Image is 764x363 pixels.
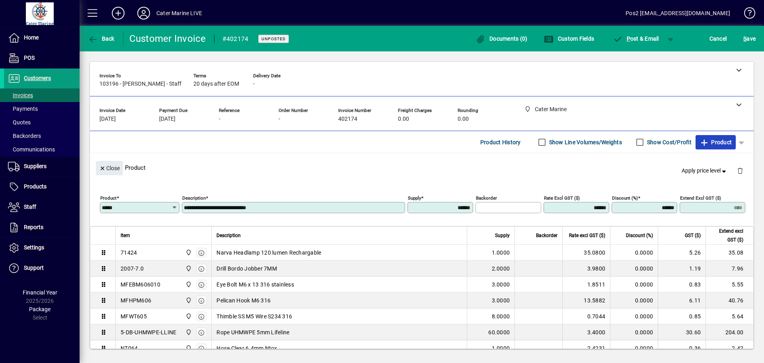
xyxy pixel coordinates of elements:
span: Apply price level [682,167,728,175]
span: Hose Clear 6.4mm Ntox [216,344,277,352]
div: #402174 [222,33,249,45]
a: Products [4,177,80,197]
span: Pelican Hook M6 316 [216,296,271,304]
span: Payments [8,106,38,112]
div: Customer Invoice [129,32,206,45]
div: 5-DB-UHMWPE-LLINE [121,328,176,336]
span: Package [29,306,51,312]
span: Rate excl GST ($) [569,231,605,240]
div: NT064 [121,344,138,352]
span: 402174 [338,116,357,122]
div: 1.8511 [567,281,605,288]
span: Close [99,162,120,175]
span: Products [24,183,47,190]
span: ave [743,32,756,45]
a: Settings [4,238,80,258]
span: Cater Marine [183,312,193,321]
span: Description [216,231,241,240]
span: Invoices [8,92,33,98]
span: 2.0000 [492,265,510,273]
td: 0.0000 [610,245,658,261]
td: 5.55 [706,277,753,292]
div: 13.5882 [567,296,605,304]
span: ost & Email [613,35,659,42]
app-page-header-button: Delete [731,167,750,174]
div: 71424 [121,249,137,257]
span: Cater Marine [183,264,193,273]
span: 1.0000 [492,249,510,257]
span: 8.0000 [492,312,510,320]
mat-label: Extend excl GST ($) [680,195,721,201]
td: 0.36 [658,340,706,356]
span: 0.00 [398,116,409,122]
td: 0.0000 [610,340,658,356]
td: 7.96 [706,261,753,277]
span: 60.0000 [488,328,510,336]
span: GST ($) [685,231,701,240]
button: Cancel [707,31,729,46]
span: S [743,35,746,42]
td: 1.19 [658,261,706,277]
a: Reports [4,218,80,237]
app-page-header-button: Close [94,164,125,171]
td: 35.08 [706,245,753,261]
button: Apply price level [678,164,731,178]
button: Add [105,6,131,20]
span: 20 days after EOM [193,81,239,87]
span: Settings [24,244,44,251]
button: Post & Email [609,31,663,46]
span: 3.0000 [492,281,510,288]
td: 0.0000 [610,261,658,277]
button: Delete [731,161,750,180]
span: Cater Marine [183,248,193,257]
span: [DATE] [99,116,116,122]
td: 0.0000 [610,277,658,292]
button: Back [86,31,117,46]
label: Show Line Volumes/Weights [548,138,622,146]
span: Customers [24,75,51,81]
span: Back [88,35,115,42]
span: Documents (0) [476,35,528,42]
span: [DATE] [159,116,175,122]
span: Product History [480,136,521,149]
button: Save [741,31,758,46]
span: Home [24,34,39,41]
div: 0.7044 [567,312,605,320]
span: P [627,35,630,42]
span: Reports [24,224,43,230]
mat-label: Rate excl GST ($) [544,195,580,201]
a: Payments [4,102,80,116]
td: 0.83 [658,277,706,292]
span: Quotes [8,119,31,126]
span: Thimble SS M5 Wire S234 316 [216,312,292,320]
span: Backorders [8,133,41,139]
td: 5.64 [706,308,753,324]
span: Rope UHMWPE 5mm Lifeline [216,328,289,336]
span: Communications [8,146,55,153]
app-page-header-button: Back [80,31,123,46]
a: Quotes [4,116,80,129]
a: Knowledge Base [738,2,754,27]
span: Extend excl GST ($) [711,227,743,244]
a: Invoices [4,88,80,102]
div: 35.0800 [567,249,605,257]
div: 3.9800 [567,265,605,273]
button: Profile [131,6,156,20]
td: 5.26 [658,245,706,261]
a: Backorders [4,129,80,143]
td: 0.0000 [610,308,658,324]
span: POS [24,55,35,61]
div: 2.4231 [567,344,605,352]
a: POS [4,48,80,68]
span: Product [700,136,732,149]
span: 0.00 [458,116,469,122]
span: Cater Marine [183,280,193,289]
div: Product [90,153,754,182]
button: Custom Fields [542,31,596,46]
span: Eye Bolt M6 x 13 316 stainless [216,281,294,288]
span: 3.0000 [492,296,510,304]
span: - [253,81,255,87]
mat-label: Description [182,195,206,201]
td: 0.0000 [610,324,658,340]
button: Product [696,135,736,149]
